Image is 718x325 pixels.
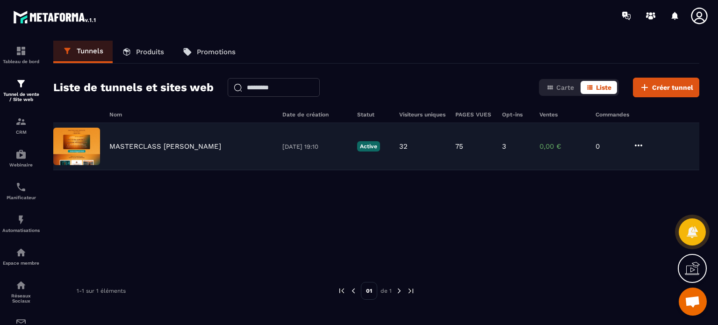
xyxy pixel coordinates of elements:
[173,41,245,63] a: Promotions
[13,8,97,25] img: logo
[502,111,530,118] h6: Opt-ins
[15,116,27,127] img: formation
[113,41,173,63] a: Produits
[2,92,40,102] p: Tunnel de vente / Site web
[53,78,214,97] h2: Liste de tunnels et sites web
[399,142,408,151] p: 32
[337,287,346,295] img: prev
[2,240,40,273] a: automationsautomationsEspace membre
[2,174,40,207] a: schedulerschedulerPlanificateur
[2,130,40,135] p: CRM
[2,293,40,303] p: Réseaux Sociaux
[2,207,40,240] a: automationsautomationsAutomatisations
[2,162,40,167] p: Webinaire
[596,111,629,118] h6: Commandes
[197,48,236,56] p: Promotions
[679,288,707,316] a: Ouvrir le chat
[596,142,624,151] p: 0
[15,149,27,160] img: automations
[539,142,586,151] p: 0,00 €
[77,288,126,294] p: 1-1 sur 1 éléments
[15,247,27,258] img: automations
[399,111,446,118] h6: Visiteurs uniques
[2,260,40,266] p: Espace membre
[407,287,415,295] img: next
[53,41,113,63] a: Tunnels
[2,38,40,71] a: formationformationTableau de bord
[357,141,380,152] p: Active
[2,142,40,174] a: automationsautomationsWebinaire
[357,111,390,118] h6: Statut
[581,81,617,94] button: Liste
[2,109,40,142] a: formationformationCRM
[282,143,348,150] p: [DATE] 19:10
[282,111,348,118] h6: Date de création
[541,81,580,94] button: Carte
[361,282,377,300] p: 01
[77,47,103,55] p: Tunnels
[15,280,27,291] img: social-network
[109,111,273,118] h6: Nom
[2,228,40,233] p: Automatisations
[349,287,358,295] img: prev
[53,128,100,165] img: image
[539,111,586,118] h6: Ventes
[455,111,493,118] h6: PAGES VUES
[502,142,506,151] p: 3
[2,71,40,109] a: formationformationTunnel de vente / Site web
[381,287,392,295] p: de 1
[455,142,463,151] p: 75
[136,48,164,56] p: Produits
[556,84,574,91] span: Carte
[2,59,40,64] p: Tableau de bord
[596,84,611,91] span: Liste
[2,273,40,311] a: social-networksocial-networkRéseaux Sociaux
[15,45,27,57] img: formation
[2,195,40,200] p: Planificateur
[633,78,699,97] button: Créer tunnel
[652,83,693,92] span: Créer tunnel
[15,214,27,225] img: automations
[15,181,27,193] img: scheduler
[15,78,27,89] img: formation
[109,142,221,151] p: MASTERCLASS [PERSON_NAME]
[395,287,403,295] img: next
